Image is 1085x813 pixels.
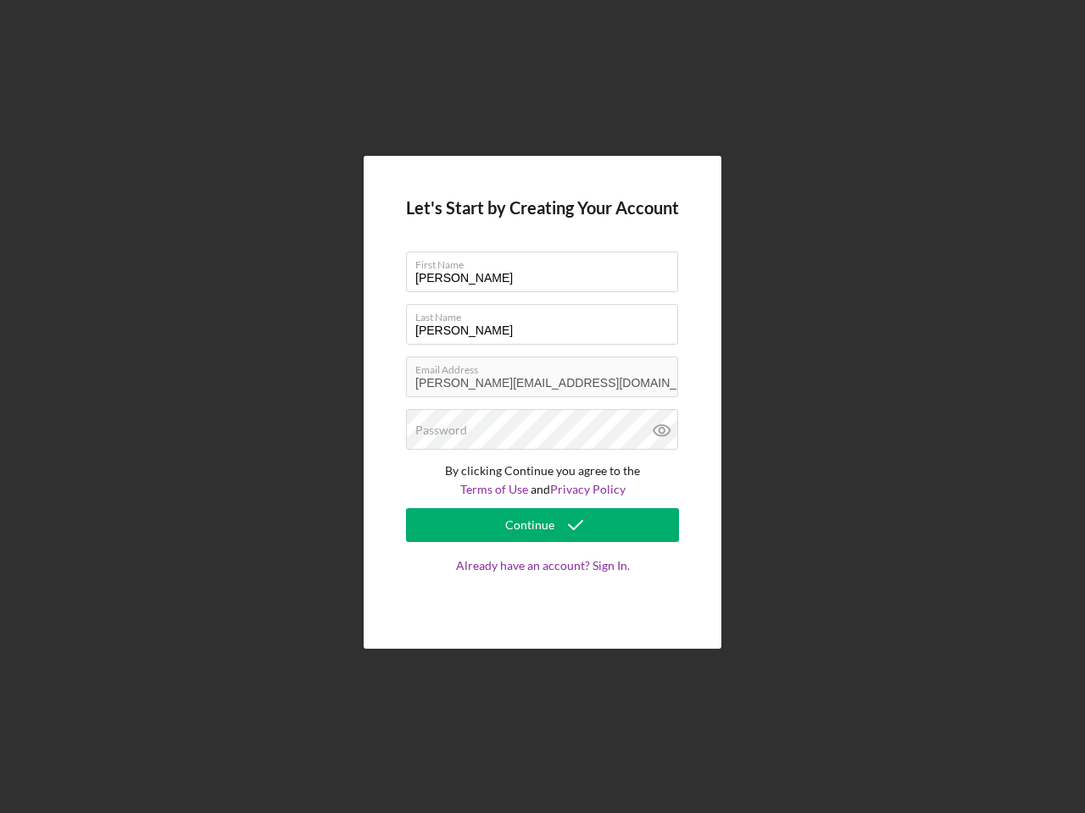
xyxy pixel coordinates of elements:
[505,508,554,542] div: Continue
[406,462,679,500] p: By clicking Continue you agree to the and
[406,508,679,542] button: Continue
[415,305,678,324] label: Last Name
[406,198,679,218] h4: Let's Start by Creating Your Account
[550,482,626,496] a: Privacy Policy
[415,357,678,376] label: Email Address
[415,423,467,437] label: Password
[415,252,678,271] label: First Name
[460,482,528,496] a: Terms of Use
[406,559,679,606] a: Already have an account? Sign In.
